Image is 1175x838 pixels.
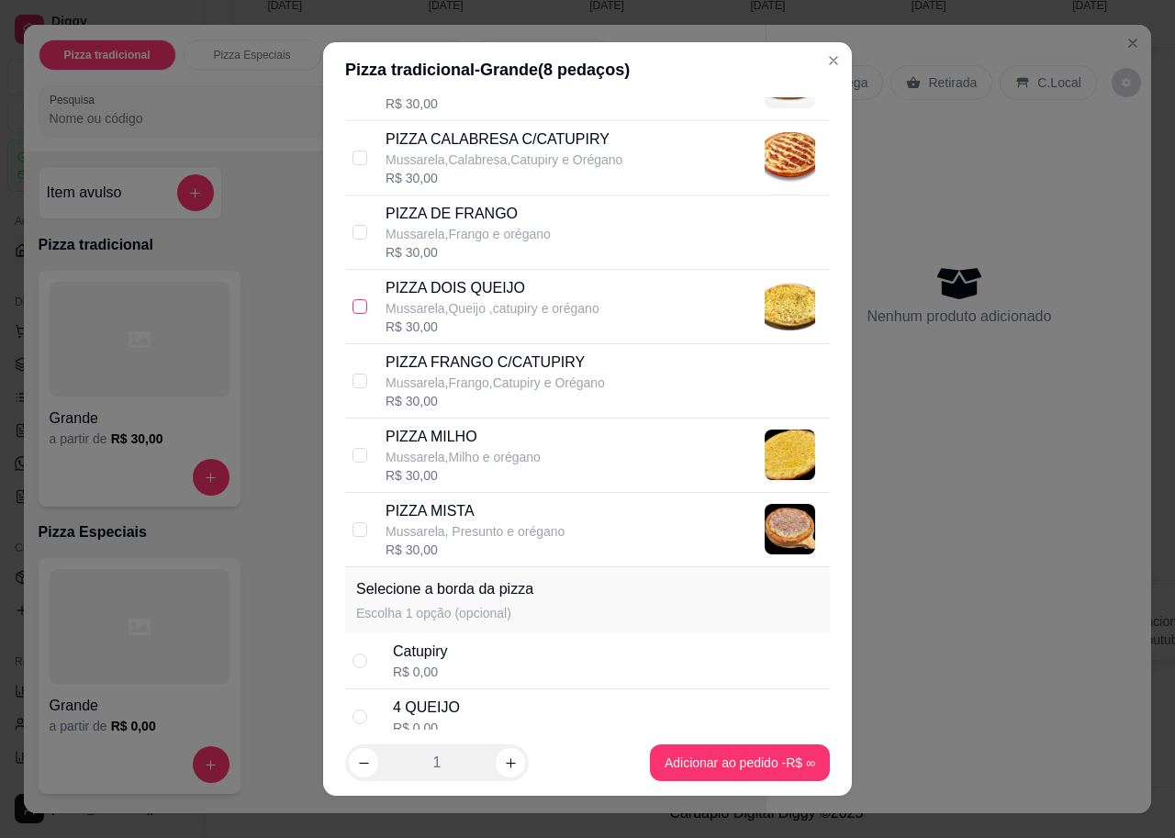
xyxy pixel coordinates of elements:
[386,541,565,559] div: R$ 30,00
[393,663,448,681] div: R$ 0,00
[349,748,378,777] button: decrease-product-quantity
[433,752,442,774] p: 1
[819,46,848,75] button: Close
[393,697,460,719] div: 4 QUEIJO
[765,132,815,183] img: product-image
[386,299,599,318] p: Mussarela,Queijo ,catupiry e orégano
[765,504,815,554] img: product-image
[386,169,622,187] div: R$ 30,00
[386,426,541,448] p: PIZZA MILHO
[765,281,815,331] img: product-image
[386,128,622,151] p: PIZZA CALABRESA C/CATUPIRY
[393,641,448,663] div: Catupiry
[345,57,830,83] div: Pizza tradicional - Grande ( 8 pedaços)
[386,151,622,169] p: Mussarela,Calabresa,Catupiry e Orégano
[386,203,551,225] p: PIZZA DE FRANGO
[650,744,830,781] button: Adicionar ao pedido -R$ ∞
[393,719,460,737] div: R$ 0,00
[386,95,610,113] div: R$ 30,00
[356,578,533,600] p: Selecione a borda da pizza
[386,277,599,299] p: PIZZA DOIS QUEIJO
[386,225,551,243] p: Mussarela,Frango e orégano
[386,392,605,410] div: R$ 30,00
[386,318,599,336] div: R$ 30,00
[496,748,525,777] button: increase-product-quantity
[356,604,533,622] p: Escolha 1 opção (opcional)
[386,466,541,485] div: R$ 30,00
[386,448,541,466] p: Mussarela,Milho e orégano
[765,430,815,480] img: product-image
[386,374,605,392] p: Mussarela,Frango,Catupiry e Orégano
[386,243,551,262] div: R$ 30,00
[386,522,565,541] p: Mussarela, Presunto e orégano
[386,352,605,374] p: PIZZA FRANGO C/CATUPIRY
[386,500,565,522] p: PIZZA MISTA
